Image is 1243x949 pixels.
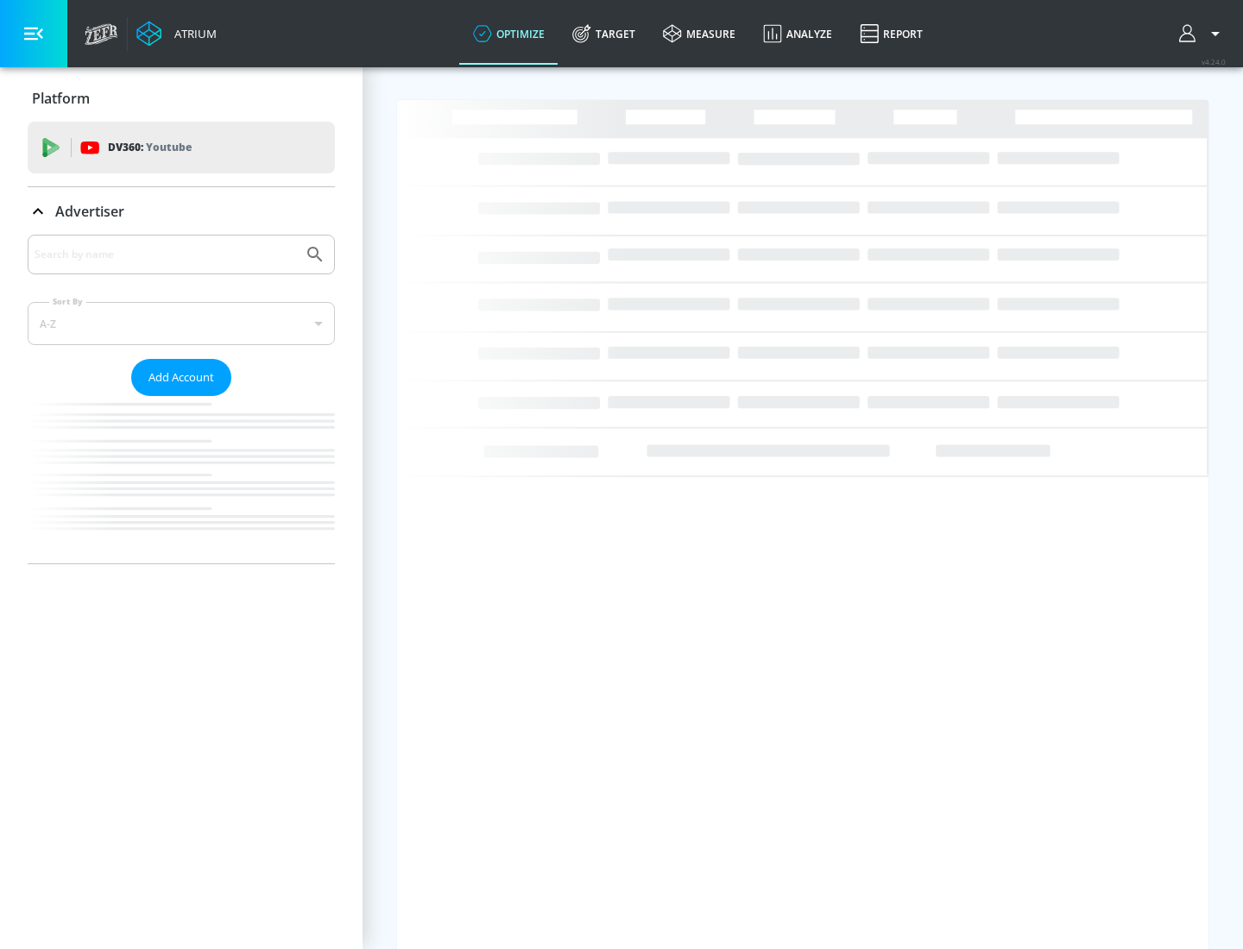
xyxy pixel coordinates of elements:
div: Advertiser [28,235,335,563]
a: Analyze [749,3,846,65]
span: v 4.24.0 [1202,57,1226,66]
p: DV360: [108,138,192,157]
div: Platform [28,74,335,123]
a: optimize [459,3,558,65]
nav: list of Advertiser [28,396,335,563]
div: Atrium [167,26,217,41]
p: Youtube [146,138,192,156]
label: Sort By [49,296,86,307]
button: Add Account [131,359,231,396]
a: Atrium [136,21,217,47]
div: DV360: Youtube [28,122,335,173]
p: Platform [32,89,90,108]
a: Report [846,3,937,65]
input: Search by name [35,243,296,266]
div: Advertiser [28,187,335,236]
a: Target [558,3,649,65]
span: Add Account [148,368,214,387]
div: A-Z [28,302,335,345]
p: Advertiser [55,202,124,221]
a: measure [649,3,749,65]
